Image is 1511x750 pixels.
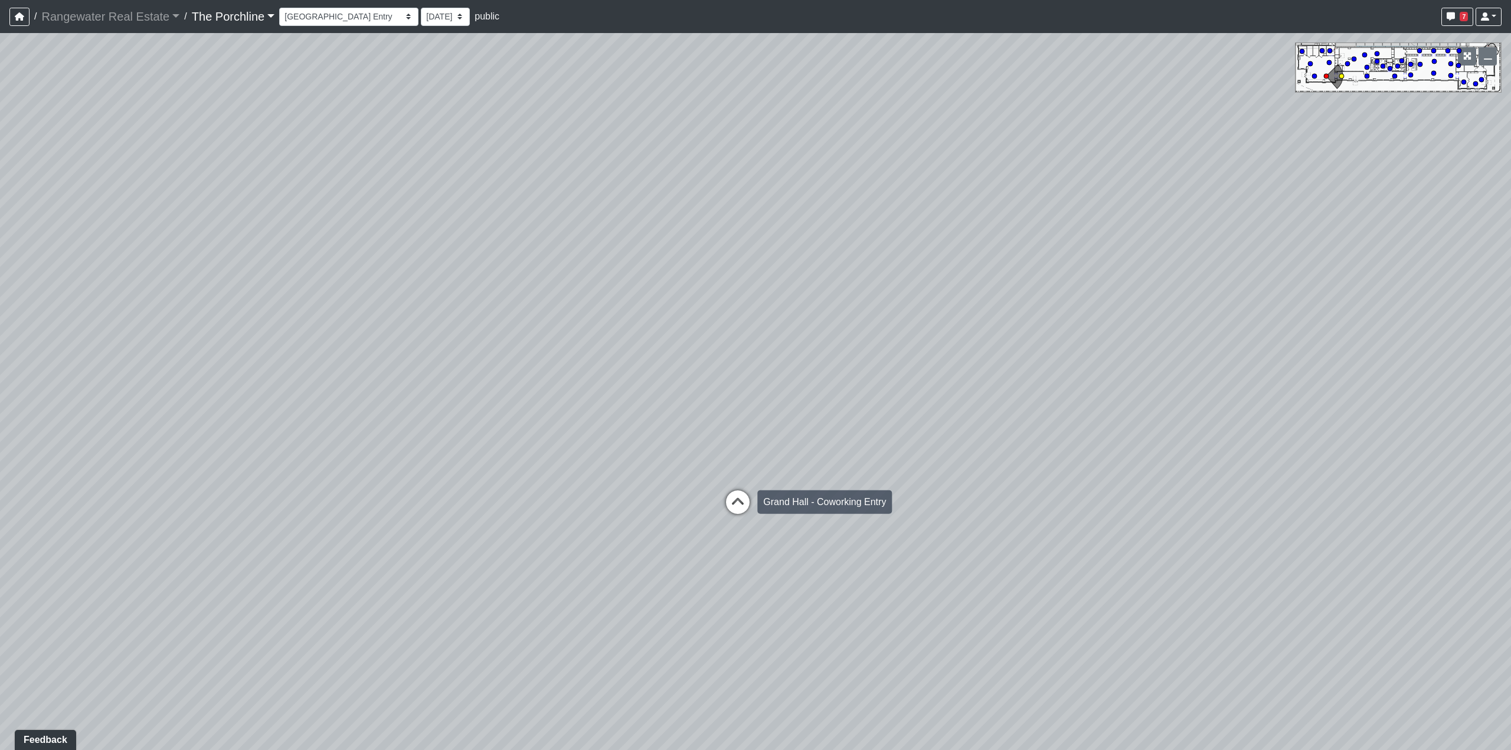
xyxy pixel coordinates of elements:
[475,11,499,21] span: public
[1460,12,1468,21] span: 7
[179,5,191,28] span: /
[1441,8,1473,26] button: 7
[30,5,41,28] span: /
[9,726,79,750] iframe: Ybug feedback widget
[41,5,179,28] a: Rangewater Real Estate
[757,490,892,514] div: Grand Hall - Coworking Entry
[192,5,275,28] a: The Porchline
